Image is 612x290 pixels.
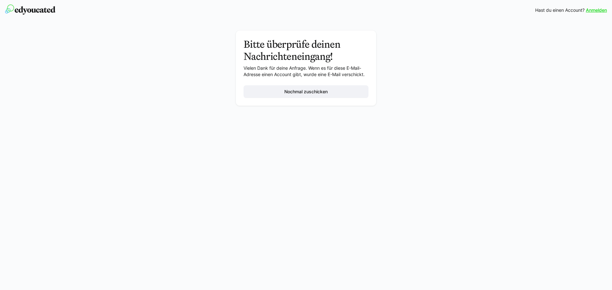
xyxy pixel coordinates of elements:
h3: Bitte überprüfe deinen Nachrichteneingang! [244,38,368,62]
button: Nochmal zuschicken [244,85,368,98]
p: Vielen Dank für deine Anfrage. Wenn es für diese E-Mail-Adresse einen Account gibt, wurde eine E-... [244,65,368,78]
span: Nochmal zuschicken [283,88,329,95]
img: edyoucated [5,4,55,15]
span: Hast du einen Account? [535,7,585,13]
a: Anmelden [586,7,607,13]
